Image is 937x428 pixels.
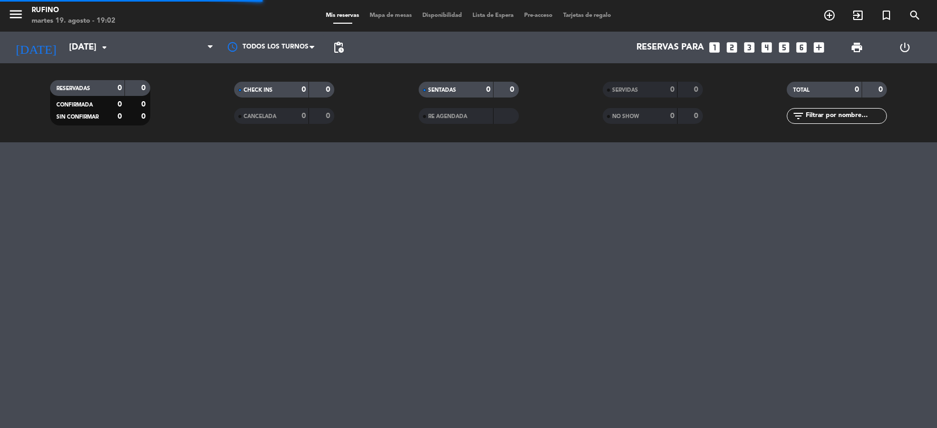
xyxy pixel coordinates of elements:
[244,114,276,119] span: CANCELADA
[792,110,805,122] i: filter_list
[8,36,64,59] i: [DATE]
[8,6,24,26] button: menu
[98,41,111,54] i: arrow_drop_down
[302,112,306,120] strong: 0
[805,110,886,122] input: Filtrar por nombre...
[881,32,929,63] div: LOG OUT
[332,41,345,54] span: pending_actions
[795,41,808,54] i: looks_6
[878,86,885,93] strong: 0
[558,13,616,18] span: Tarjetas de regalo
[302,86,306,93] strong: 0
[812,41,826,54] i: add_box
[118,101,122,108] strong: 0
[417,13,467,18] span: Disponibilidad
[321,13,364,18] span: Mis reservas
[118,84,122,92] strong: 0
[364,13,417,18] span: Mapa de mesas
[519,13,558,18] span: Pre-acceso
[56,86,90,91] span: RESERVADAS
[118,113,122,120] strong: 0
[777,41,791,54] i: looks_5
[326,112,332,120] strong: 0
[428,87,456,93] span: SENTADAS
[823,9,836,22] i: add_circle_outline
[612,114,639,119] span: NO SHOW
[141,101,148,108] strong: 0
[32,16,115,26] div: martes 19. agosto - 19:02
[670,86,674,93] strong: 0
[56,102,93,108] span: CONFIRMADA
[725,41,739,54] i: looks_two
[612,87,638,93] span: SERVIDAS
[141,84,148,92] strong: 0
[670,112,674,120] strong: 0
[326,86,332,93] strong: 0
[694,86,700,93] strong: 0
[32,5,115,16] div: Rufino
[510,86,516,93] strong: 0
[899,41,911,54] i: power_settings_new
[855,86,859,93] strong: 0
[708,41,721,54] i: looks_one
[909,9,921,22] i: search
[793,87,809,93] span: TOTAL
[851,41,863,54] span: print
[8,6,24,22] i: menu
[428,114,467,119] span: RE AGENDADA
[486,86,490,93] strong: 0
[244,87,273,93] span: CHECK INS
[141,113,148,120] strong: 0
[880,9,893,22] i: turned_in_not
[56,114,99,120] span: SIN CONFIRMAR
[694,112,700,120] strong: 0
[636,43,704,53] span: Reservas para
[760,41,774,54] i: looks_4
[852,9,864,22] i: exit_to_app
[467,13,519,18] span: Lista de Espera
[742,41,756,54] i: looks_3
